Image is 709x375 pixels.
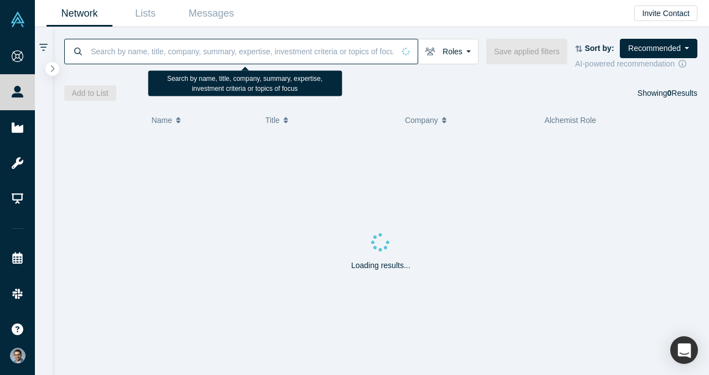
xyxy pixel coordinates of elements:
button: Recommended [620,39,697,58]
button: Invite Contact [634,6,697,21]
img: Alchemist Vault Logo [10,12,25,27]
a: Messages [178,1,244,27]
button: Name [151,109,254,132]
span: Results [667,89,697,97]
div: Showing [638,85,697,101]
p: Loading results... [351,260,410,271]
button: Add to List [64,85,116,101]
span: Alchemist Role [544,116,596,125]
input: Search by name, title, company, summary, expertise, investment criteria or topics of focus [90,38,394,64]
button: Save applied filters [486,39,567,64]
span: Company [405,109,438,132]
div: AI-powered recommendation [575,58,697,70]
a: Network [47,1,112,27]
button: Title [265,109,393,132]
img: VP Singh's Account [10,348,25,363]
button: Company [405,109,533,132]
strong: 0 [667,89,672,97]
a: Lists [112,1,178,27]
span: Title [265,109,280,132]
span: Name [151,109,172,132]
button: Roles [418,39,479,64]
strong: Sort by: [585,44,614,53]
